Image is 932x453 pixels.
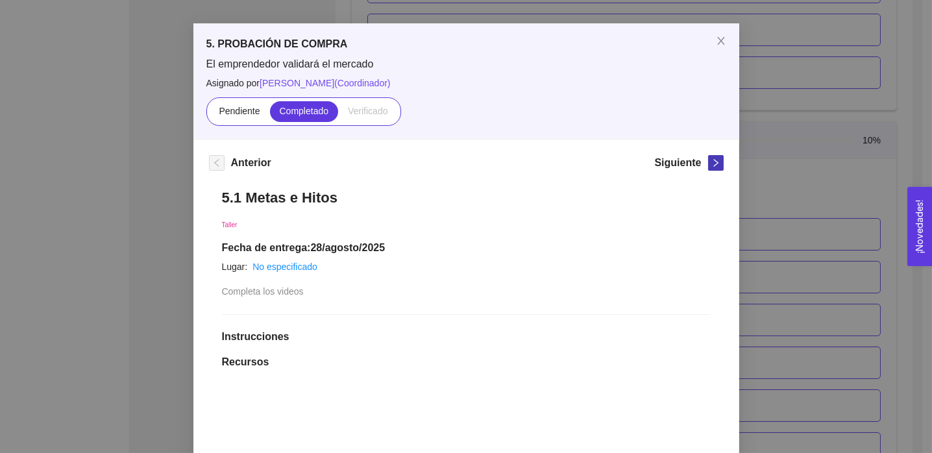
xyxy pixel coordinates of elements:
[209,155,225,171] button: left
[252,262,317,272] a: No especificado
[231,155,271,171] h5: Anterior
[206,57,726,71] span: El emprendedor validará el mercado
[222,189,711,206] h1: 5.1 Metas e Hitos
[348,106,387,116] span: Verificado
[206,36,726,52] h5: 5. PROBACIÓN DE COMPRA
[654,155,701,171] h5: Siguiente
[280,106,329,116] span: Completado
[222,260,248,274] article: Lugar:
[222,221,238,228] span: Taller
[222,330,711,343] h1: Instrucciones
[716,36,726,46] span: close
[222,286,304,297] span: Completa los videos
[709,158,723,167] span: right
[708,155,724,171] button: right
[222,356,711,369] h1: Recursos
[222,241,711,254] h1: Fecha de entrega: 28/agosto/2025
[206,76,726,90] span: Asignado por
[703,23,739,60] button: Close
[219,106,260,116] span: Pendiente
[260,78,391,88] span: [PERSON_NAME] ( Coordinador )
[907,187,932,266] button: Open Feedback Widget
